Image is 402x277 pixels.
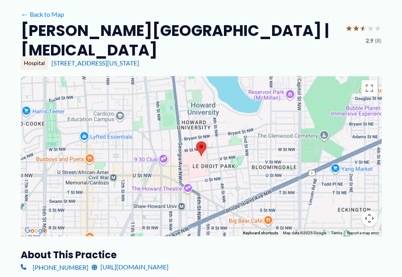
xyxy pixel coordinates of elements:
[51,59,139,67] a: [STREET_ADDRESS][US_STATE]
[347,231,379,235] a: Report a map error
[374,21,381,36] span: ★
[21,10,28,18] span: ←
[367,21,374,36] span: ★
[331,231,342,235] a: Terms (opens in new tab)
[360,21,367,36] span: ★
[92,261,169,273] a: [URL][DOMAIN_NAME]
[23,226,49,236] a: Open this area in Google Maps (opens a new window)
[21,21,339,60] h2: [PERSON_NAME][GEOGRAPHIC_DATA] | [MEDICAL_DATA]
[345,21,353,36] span: ★
[243,230,278,236] button: Keyboard shortcuts
[21,261,88,273] a: [PHONE_NUMBER]
[361,80,377,96] button: Toggle fullscreen view
[283,231,326,235] span: Map data ©2025 Google
[361,210,377,226] button: Map camera controls
[21,249,381,261] h3: About this practice
[21,8,64,20] a: ←Back to Map
[366,36,373,46] span: 2.9
[353,21,360,36] span: ★
[21,56,48,70] div: Hospital
[375,36,381,46] span: (8)
[23,226,49,236] img: Google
